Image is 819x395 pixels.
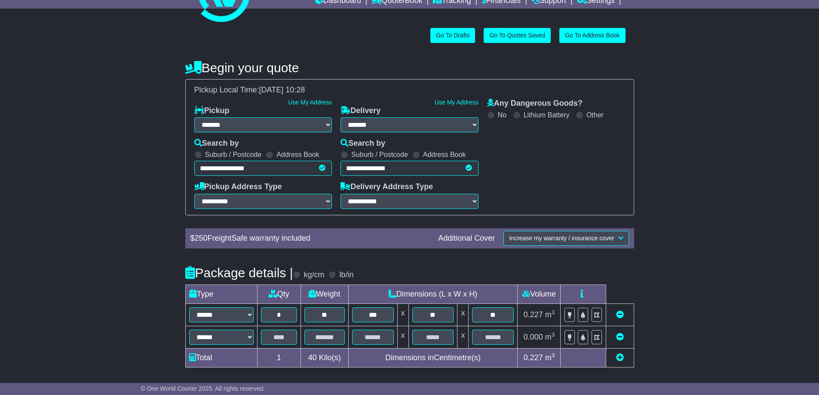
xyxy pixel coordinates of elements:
span: m [545,353,555,362]
td: Type [185,285,257,303]
a: Go To Quotes Saved [484,28,551,43]
td: Qty [257,285,301,303]
sup: 3 [552,352,555,358]
td: Volume [518,285,561,303]
a: Remove this item [616,333,624,341]
span: [DATE] 10:28 [259,86,305,94]
button: Increase my warranty / insurance cover [503,231,629,246]
a: Go To Address Book [559,28,625,43]
sup: 3 [552,331,555,338]
td: x [397,326,408,348]
span: Increase my warranty / insurance cover [509,235,614,242]
td: x [457,326,469,348]
a: Use My Address [288,99,332,106]
span: 250 [195,234,208,242]
span: 40 [308,353,317,362]
label: Pickup [194,106,230,116]
div: Pickup Local Time: [190,86,629,95]
td: Kilo(s) [301,348,348,367]
td: Dimensions in Centimetre(s) [348,348,518,367]
a: Add new item [616,353,624,362]
h4: Package details | [185,266,293,280]
label: Search by [340,139,385,148]
label: kg/cm [304,270,324,280]
a: Go To Drafts [430,28,475,43]
label: Address Book [423,150,466,159]
td: 1 [257,348,301,367]
span: m [545,310,555,319]
td: Total [185,348,257,367]
span: © One World Courier 2025. All rights reserved. [141,385,265,392]
label: Address Book [276,150,319,159]
label: Lithium Battery [524,111,570,119]
div: $ FreightSafe warranty included [186,234,434,243]
label: Any Dangerous Goods? [487,99,583,108]
span: 0.227 [524,310,543,319]
label: lb/in [339,270,353,280]
td: Weight [301,285,348,303]
span: 0.000 [524,333,543,341]
a: Remove this item [616,310,624,319]
div: Additional Cover [434,234,499,243]
td: x [397,303,408,326]
label: Suburb / Postcode [351,150,408,159]
label: Pickup Address Type [194,182,282,192]
span: 0.227 [524,353,543,362]
label: Other [586,111,604,119]
span: m [545,333,555,341]
label: Delivery Address Type [340,182,433,192]
a: Use My Address [435,99,479,106]
sup: 3 [552,309,555,315]
label: Suburb / Postcode [205,150,262,159]
label: Delivery [340,106,380,116]
label: Search by [194,139,239,148]
td: Dimensions (L x W x H) [348,285,518,303]
label: No [498,111,506,119]
h4: Begin your quote [185,61,634,75]
td: x [457,303,469,326]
